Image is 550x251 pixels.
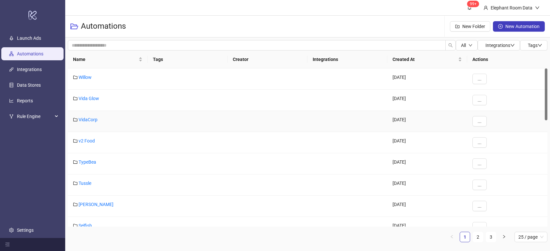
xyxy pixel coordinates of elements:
span: ... [478,203,482,209]
button: ... [472,180,487,190]
span: New Automation [505,24,540,29]
span: folder [73,96,78,101]
span: Name [73,56,137,63]
span: ... [478,119,482,124]
span: fork [9,114,14,119]
span: right [502,235,506,239]
div: [DATE] [387,68,467,90]
a: Integrations [17,67,42,72]
a: TypeBea [79,159,96,165]
th: Integrations [307,51,387,68]
span: user [483,6,488,10]
th: Tags [148,51,228,68]
button: ... [472,222,487,232]
span: folder [73,139,78,143]
button: ... [472,201,487,211]
h3: Automations [81,21,126,32]
a: Reports [17,98,33,103]
span: ... [478,161,482,166]
button: ... [472,116,487,126]
a: Launch Ads [17,36,41,41]
button: ... [472,95,487,105]
span: folder [73,202,78,207]
th: Creator [228,51,307,68]
a: Data Stores [17,82,41,88]
span: folder-add [455,24,460,29]
span: folder [73,160,78,164]
button: Integrationsdown [478,40,520,51]
button: Alldown [456,40,478,51]
span: ... [478,140,482,145]
a: VidaCorp [79,117,97,122]
div: [DATE] [387,132,467,153]
sup: 1566 [467,1,479,7]
div: [DATE] [387,90,467,111]
th: Actions [467,51,547,68]
div: Elephant Room Data [488,4,535,11]
span: ... [478,182,482,187]
span: ... [478,225,482,230]
span: down [535,6,540,10]
a: 2 [473,232,483,242]
span: plus-circle [498,24,503,29]
span: search [448,43,453,48]
button: left [447,232,457,242]
div: [DATE] [387,196,467,217]
span: folder [73,181,78,185]
span: ... [478,76,482,81]
li: Previous Page [447,232,457,242]
a: [PERSON_NAME] [79,202,113,207]
span: 25 / page [518,232,543,242]
button: Tagsdown [520,40,547,51]
span: folder [73,223,78,228]
div: Page Size [514,232,547,242]
span: folder [73,117,78,122]
a: Vida Glow [79,96,99,101]
span: Created At [393,56,457,63]
span: Integrations [485,43,515,48]
a: 1 [460,232,470,242]
span: Tags [528,43,542,48]
div: [DATE] [387,174,467,196]
span: folder [73,75,78,80]
span: down [468,43,472,47]
th: Name [68,51,148,68]
a: 3 [486,232,496,242]
div: [DATE] [387,111,467,132]
button: New Automation [493,21,545,32]
a: Automations [17,51,43,56]
span: bell [467,5,472,10]
span: down [538,43,542,48]
span: New Folder [462,24,485,29]
span: down [510,43,515,48]
a: Settings [17,228,34,233]
div: [DATE] [387,153,467,174]
span: ... [478,97,482,103]
th: Created At [387,51,467,68]
span: Rule Engine [17,110,53,123]
span: All [461,43,466,48]
a: Willow [79,75,92,80]
a: v2 Food [79,138,95,143]
li: Next Page [499,232,509,242]
span: folder-open [70,22,78,30]
button: New Folder [450,21,490,32]
a: Selfish [79,223,92,228]
span: left [450,235,454,239]
div: [DATE] [387,217,467,238]
button: ... [472,74,487,84]
span: menu-fold [5,242,10,247]
button: ... [472,137,487,148]
button: right [499,232,509,242]
a: Tussle [79,181,91,186]
button: ... [472,158,487,169]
